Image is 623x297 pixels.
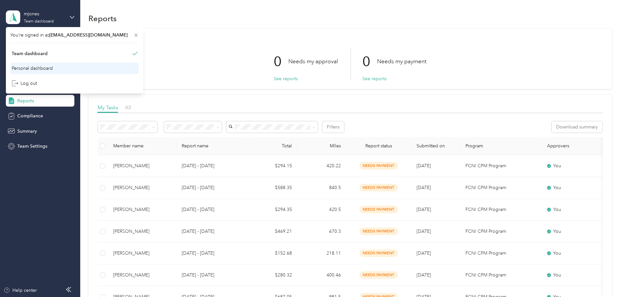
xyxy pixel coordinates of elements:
span: needs payment [359,271,398,279]
td: $588.35 [248,177,297,199]
td: $152.68 [248,243,297,264]
div: mjones [24,10,65,17]
span: needs payment [359,184,398,191]
button: See reports [362,75,387,82]
td: $469.21 [248,221,297,243]
p: FCNI CPM Program [465,184,537,191]
div: Team dashboard [24,20,54,23]
p: Needs my approval [288,57,338,66]
th: Approvers [542,137,607,155]
button: Download summary [552,121,602,133]
div: You [547,206,602,213]
div: You [547,228,602,235]
div: [PERSON_NAME] [113,206,171,213]
td: $294.35 [248,199,297,221]
span: needs payment [359,228,398,235]
p: Needs my payment [377,57,426,66]
span: Team Settings [17,143,47,150]
td: FCNI CPM Program [460,221,542,243]
td: 840.5 [297,177,346,199]
p: [DATE] - [DATE] [182,228,243,235]
span: needs payment [359,162,398,170]
span: All [125,104,131,111]
span: [DATE] [417,272,431,278]
span: [DATE] [417,229,431,234]
span: Reports [17,97,34,104]
td: FCNI CPM Program [460,177,542,199]
span: My Tasks [98,104,118,111]
p: FCNI CPM Program [465,250,537,257]
td: FCNI CPM Program [460,199,542,221]
div: [PERSON_NAME] [113,250,171,257]
button: Help center [4,287,37,294]
span: [DATE] [417,207,431,212]
p: 0 [274,48,288,75]
span: needs payment [359,206,398,213]
p: FCNI CPM Program [465,206,537,213]
span: Summary [17,128,37,135]
div: You [547,272,602,279]
td: 420.5 [297,199,346,221]
span: [DATE] [417,185,431,190]
div: [PERSON_NAME] [113,272,171,279]
p: [DATE] - [DATE] [182,206,243,213]
p: [DATE] - [DATE] [182,162,243,170]
div: Member name [113,143,171,149]
span: You’re signed in as [10,32,139,38]
td: 218.11 [297,243,346,264]
button: See reports [274,75,298,82]
h1: Reports [88,15,117,22]
span: Compliance [17,112,43,119]
div: [PERSON_NAME] [113,162,171,170]
th: Report name [176,137,248,155]
span: needs payment [359,249,398,257]
td: FCNI CPM Program [460,264,542,286]
p: FCNI CPM Program [465,228,537,235]
div: You [547,250,602,257]
span: Report status [351,143,406,149]
p: 0 [362,48,377,75]
p: FCNI CPM Program [465,162,537,170]
h1: My Tasks [98,41,603,48]
th: Submitted on [411,137,460,155]
div: You [547,184,602,191]
td: $280.32 [248,264,297,286]
div: Miles [302,143,341,149]
p: FCNI CPM Program [465,272,537,279]
span: [DATE] [417,163,431,169]
div: Team dashboard [12,50,48,57]
div: Log out [12,80,37,87]
td: FCNI CPM Program [460,155,542,177]
div: Personal dashboard [12,65,53,72]
div: [PERSON_NAME] [113,228,171,235]
td: 420.22 [297,155,346,177]
th: Program [460,137,542,155]
p: [DATE] - [DATE] [182,250,243,257]
p: [DATE] - [DATE] [182,184,243,191]
div: Total [253,143,292,149]
p: [DATE] - [DATE] [182,272,243,279]
td: FCNI CPM Program [460,243,542,264]
span: [DATE] [417,250,431,256]
td: $294.15 [248,155,297,177]
th: Member name [108,137,176,155]
div: You [547,162,602,170]
span: [EMAIL_ADDRESS][DOMAIN_NAME] [49,32,128,38]
iframe: Everlance-gr Chat Button Frame [586,260,623,297]
button: Filters [322,121,344,133]
div: [PERSON_NAME] [113,184,171,191]
td: 400.46 [297,264,346,286]
td: 670.3 [297,221,346,243]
